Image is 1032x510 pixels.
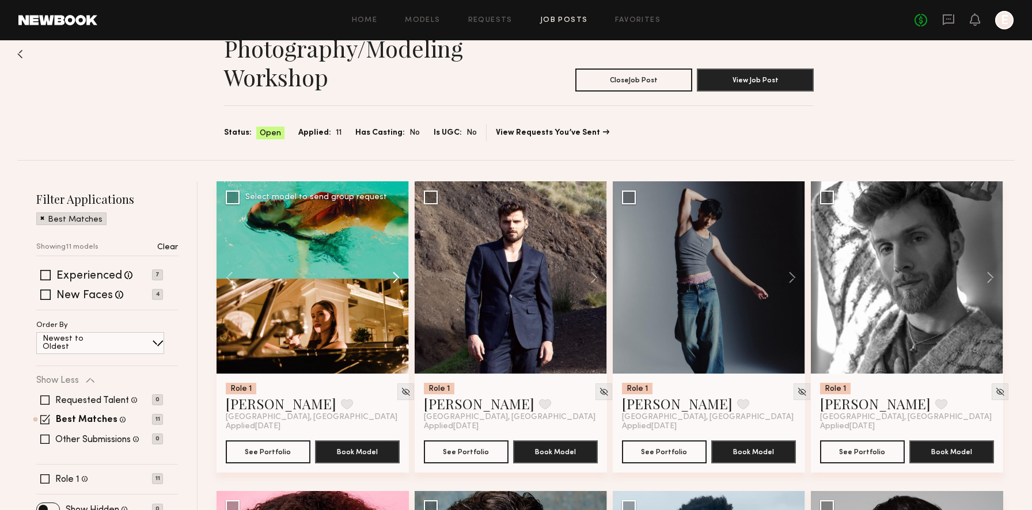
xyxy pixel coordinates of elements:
[995,387,1005,397] img: Unhide Model
[245,193,387,201] div: Select model to send group request
[424,383,454,394] div: Role 1
[152,414,163,425] p: 11
[820,394,931,413] a: [PERSON_NAME]
[424,422,598,431] div: Applied [DATE]
[401,387,411,397] img: Unhide Model
[622,413,794,422] span: [GEOGRAPHIC_DATA], [GEOGRAPHIC_DATA]
[711,440,796,463] button: Book Model
[820,383,851,394] div: Role 1
[36,376,79,385] p: Show Less
[55,435,131,444] label: Other Submissions
[157,243,178,252] p: Clear
[622,394,733,413] a: [PERSON_NAME]
[56,416,117,425] label: Best Matches
[820,440,905,463] button: See Portfolio
[513,446,598,456] a: Book Model
[260,128,281,139] span: Open
[226,383,256,394] div: Role 1
[995,11,1014,29] a: E
[36,322,68,329] p: Order By
[622,440,707,463] button: See Portfolio
[424,440,509,463] button: See Portfolio
[36,243,98,251] p: Showing 11 models
[820,413,992,422] span: [GEOGRAPHIC_DATA], [GEOGRAPHIC_DATA]
[152,394,163,405] p: 0
[17,50,23,59] img: Back to previous page
[226,422,400,431] div: Applied [DATE]
[226,413,397,422] span: [GEOGRAPHIC_DATA], [GEOGRAPHIC_DATA]
[909,440,994,463] button: Book Model
[55,475,79,484] label: Role 1
[466,127,477,139] span: No
[315,440,400,463] button: Book Model
[496,129,609,137] a: View Requests You’ve Sent
[797,387,807,397] img: Unhide Model
[434,127,462,139] span: Is UGC:
[224,127,252,139] span: Status:
[820,422,994,431] div: Applied [DATE]
[575,68,692,92] button: CloseJob Post
[540,17,588,24] a: Job Posts
[55,396,129,405] label: Requested Talent
[56,290,113,302] label: New Faces
[599,387,609,397] img: Unhide Model
[152,433,163,444] p: 0
[622,383,652,394] div: Role 1
[43,335,111,351] p: Newest to Oldest
[336,127,342,139] span: 11
[622,422,796,431] div: Applied [DATE]
[909,446,994,456] a: Book Model
[468,17,513,24] a: Requests
[711,446,796,456] a: Book Model
[226,394,336,413] a: [PERSON_NAME]
[36,191,178,207] h2: Filter Applications
[315,446,400,456] a: Book Model
[152,473,163,484] p: 11
[424,413,595,422] span: [GEOGRAPHIC_DATA], [GEOGRAPHIC_DATA]
[355,127,405,139] span: Has Casting:
[409,127,420,139] span: No
[224,34,519,92] h1: Photography/Modeling Workshop
[405,17,440,24] a: Models
[48,216,103,224] p: Best Matches
[152,269,163,280] p: 7
[152,289,163,300] p: 4
[697,68,814,92] button: View Job Post
[226,440,310,463] button: See Portfolio
[352,17,378,24] a: Home
[615,17,661,24] a: Favorites
[56,271,122,282] label: Experienced
[424,394,534,413] a: [PERSON_NAME]
[513,440,598,463] button: Book Model
[298,127,331,139] span: Applied:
